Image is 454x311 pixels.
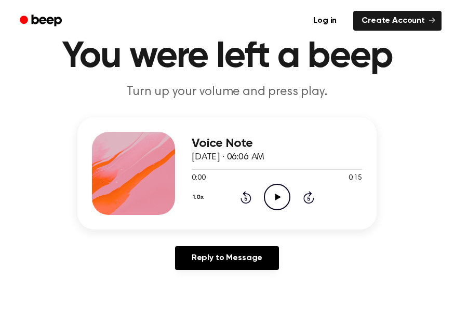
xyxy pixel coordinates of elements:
[28,84,426,101] p: Turn up your volume and press play.
[12,11,71,31] a: Beep
[353,11,442,31] a: Create Account
[349,173,362,184] span: 0:15
[175,246,279,270] a: Reply to Message
[192,173,205,184] span: 0:00
[12,38,442,75] h1: You were left a beep
[303,9,347,33] a: Log in
[192,153,264,162] span: [DATE] · 06:06 AM
[192,137,362,151] h3: Voice Note
[192,188,207,206] button: 1.0x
